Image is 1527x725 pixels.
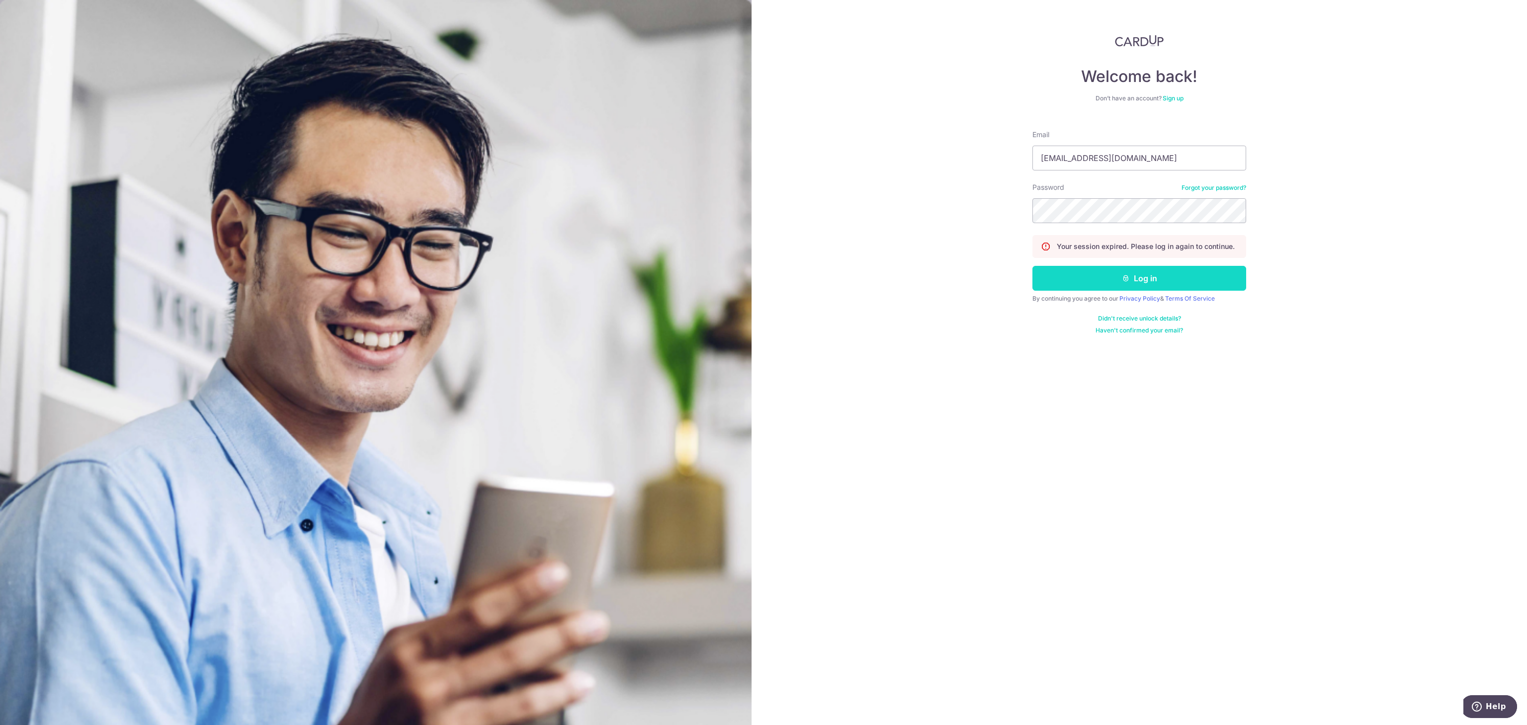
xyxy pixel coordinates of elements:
[1032,94,1246,102] div: Don’t have an account?
[1463,695,1517,720] iframe: Opens a widget where you can find more information
[1115,35,1164,47] img: CardUp Logo
[22,7,43,16] span: Help
[1032,182,1064,192] label: Password
[1032,146,1246,170] input: Enter your Email
[1119,295,1160,302] a: Privacy Policy
[1163,94,1184,102] a: Sign up
[1032,67,1246,86] h4: Welcome back!
[1098,315,1181,322] a: Didn't receive unlock details?
[1032,295,1246,303] div: By continuing you agree to our &
[1096,326,1183,334] a: Haven't confirmed your email?
[1032,130,1049,140] label: Email
[1032,266,1246,291] button: Log in
[1057,242,1235,251] p: Your session expired. Please log in again to continue.
[1182,184,1246,192] a: Forgot your password?
[1165,295,1215,302] a: Terms Of Service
